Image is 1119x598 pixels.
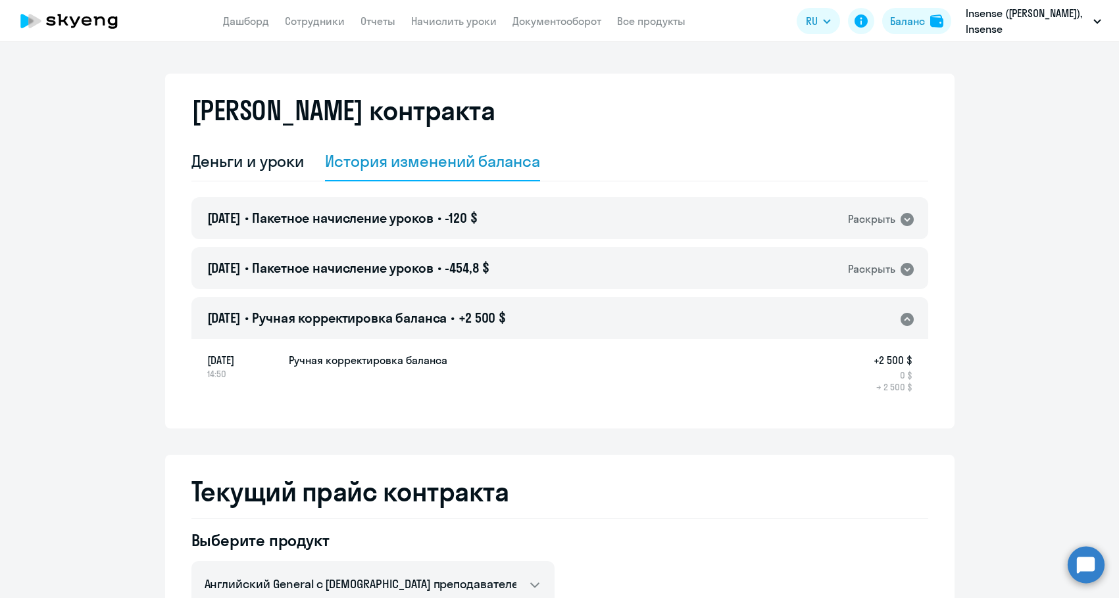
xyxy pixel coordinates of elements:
button: Insense ([PERSON_NAME]), Insense [959,5,1108,37]
img: balance [930,14,943,28]
button: Балансbalance [882,8,951,34]
a: Сотрудники [285,14,345,28]
p: → 2 500 $ [874,381,912,393]
span: • [245,310,249,326]
div: Баланс [890,13,925,29]
span: Пакетное начисление уроков [252,210,433,226]
span: RU [806,13,818,29]
div: Раскрыть [848,261,895,277]
span: • [437,210,441,226]
h5: Ручная корректировка баланса [289,352,447,368]
span: -454,8 $ [445,260,489,276]
div: Деньги и уроки [191,150,305,172]
h2: [PERSON_NAME] контракта [191,95,495,126]
a: Отчеты [361,14,395,28]
span: Ручная корректировка баланса [252,310,447,326]
a: Дашборд [223,14,269,28]
h4: Выберите продукт [191,530,555,551]
h5: +2 500 $ [874,352,912,368]
p: Insense ([PERSON_NAME]), Insense [966,5,1088,37]
h2: Текущий прайс контракта [191,476,928,507]
div: Раскрыть [848,211,895,227]
span: Пакетное начисление уроков [252,260,433,276]
span: [DATE] [207,310,241,326]
p: 0 $ [874,369,912,381]
span: • [451,310,455,326]
span: • [437,260,441,276]
div: История изменений баланса [325,150,540,172]
span: -120 $ [445,210,477,226]
span: • [245,210,249,226]
span: [DATE] [207,352,278,368]
span: 14:50 [207,368,278,380]
a: Начислить уроки [411,14,497,28]
button: RU [797,8,840,34]
span: [DATE] [207,260,241,276]
span: [DATE] [207,210,241,226]
span: • [245,260,249,276]
a: Все продукты [617,14,685,28]
a: Документооборот [512,14,601,28]
span: +2 500 $ [459,310,506,326]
